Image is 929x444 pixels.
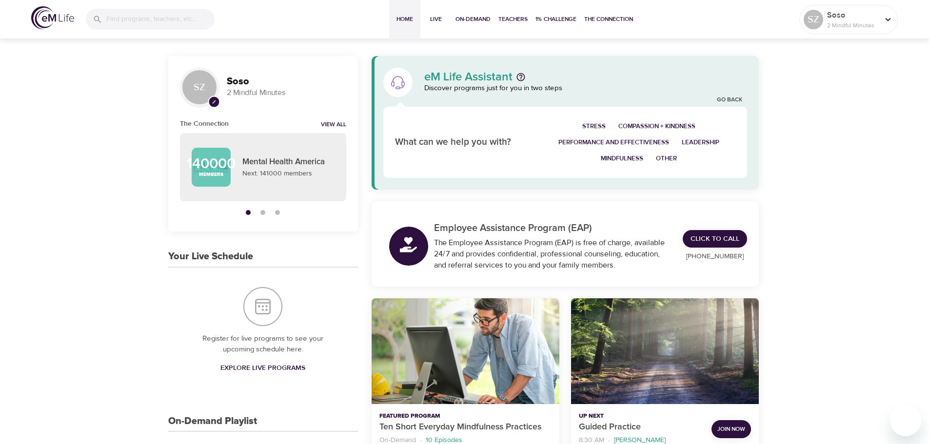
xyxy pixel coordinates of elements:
[393,14,416,24] span: Home
[601,153,643,164] span: Mindfulness
[379,412,552,421] p: Featured Program
[372,298,559,404] button: Ten Short Everyday Mindfulness Practices
[579,421,704,434] p: Guided Practice
[650,151,683,167] button: Other
[571,298,759,404] button: Guided Practice
[618,121,695,132] span: Compassion + Kindness
[395,135,530,150] p: What can we help you with?
[379,421,552,434] p: Ten Short Everyday Mindfulness Practices
[187,156,236,171] p: 140000
[612,118,702,135] button: Compassion + Kindness
[579,412,704,421] p: Up Next
[220,362,305,374] span: Explore Live Programs
[455,14,491,24] span: On-Demand
[168,416,257,427] h3: On-Demand Playlist
[424,83,748,94] p: Discover programs just for you in two steps
[199,171,223,178] p: Members
[717,96,742,104] a: Go Back
[804,10,823,29] div: SZ
[227,87,346,98] p: 2 Mindful Minutes
[180,68,219,107] div: SZ
[576,118,612,135] button: Stress
[180,118,229,129] h6: The Connection
[424,14,448,24] span: Live
[717,424,745,434] span: Join Now
[552,135,675,151] button: Performance and Effectiveness
[106,9,215,30] input: Find programs, teachers, etc...
[535,14,576,24] span: 1% Challenge
[594,151,650,167] button: Mindfulness
[683,230,747,248] a: Click to Call
[582,121,606,132] span: Stress
[890,405,921,436] iframe: Button to launch messaging window
[243,287,282,326] img: Your Live Schedule
[682,137,719,148] span: Leadership
[424,71,513,83] p: eM Life Assistant
[227,76,346,87] h3: Soso
[827,9,879,21] p: Soso
[434,237,672,271] div: The Employee Assistance Program (EAP) is free of charge, available 24/7 and provides confidential...
[584,14,633,24] span: The Connection
[691,233,739,245] span: Click to Call
[558,137,669,148] span: Performance and Effectiveness
[683,251,747,262] p: [PHONE_NUMBER]
[712,420,751,438] button: Join Now
[321,121,346,129] a: View all notifications
[656,153,677,164] span: Other
[188,333,338,355] p: Register for live programs to see your upcoming schedule here.
[498,14,528,24] span: Teachers
[242,169,335,179] p: Next: 141000 members
[390,75,406,90] img: eM Life Assistant
[217,359,309,377] a: Explore Live Programs
[242,156,335,169] p: Mental Health America
[168,251,253,262] h3: Your Live Schedule
[675,135,726,151] button: Leadership
[31,6,74,29] img: logo
[434,221,672,235] p: Employee Assistance Program (EAP)
[827,21,879,30] p: 2 Mindful Minutes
